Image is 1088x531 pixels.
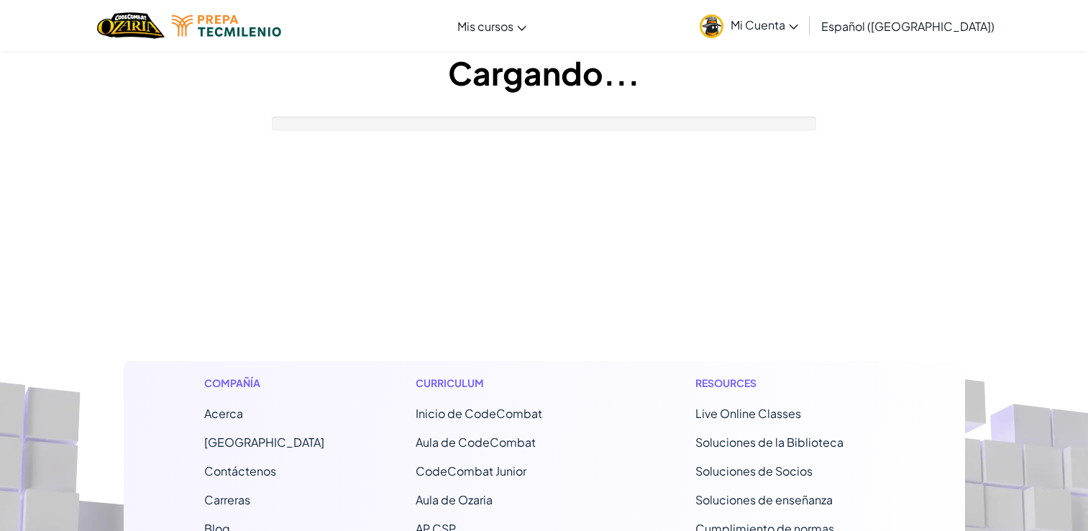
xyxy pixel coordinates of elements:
[204,435,324,450] a: [GEOGRAPHIC_DATA]
[814,6,1002,45] a: Español ([GEOGRAPHIC_DATA])
[204,463,276,478] span: Contáctenos
[731,17,798,32] span: Mi Cuenta
[821,19,995,34] span: Español ([GEOGRAPHIC_DATA])
[97,11,164,40] img: Home
[204,492,250,507] a: Carreras
[695,492,833,507] a: Soluciones de enseñanza
[416,376,605,391] h1: Curriculum
[97,11,164,40] a: Ozaria by CodeCombat logo
[450,6,534,45] a: Mis cursos
[695,435,844,450] a: Soluciones de la Biblioteca
[416,435,536,450] a: Aula de CodeCombat
[416,492,493,507] a: Aula de Ozaria
[457,19,513,34] span: Mis cursos
[700,14,723,38] img: avatar
[695,376,884,391] h1: Resources
[416,463,526,478] a: CodeCombat Junior
[204,406,243,421] a: Acerca
[695,463,813,478] a: Soluciones de Socios
[172,15,281,37] img: Tecmilenio logo
[695,406,801,421] a: Live Online Classes
[416,406,542,421] span: Inicio de CodeCombat
[692,3,805,48] a: Mi Cuenta
[204,376,324,391] h1: Compañía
